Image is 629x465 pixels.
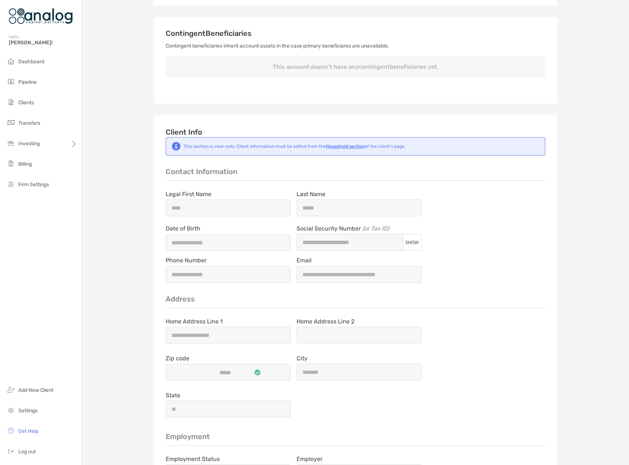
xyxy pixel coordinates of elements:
label: State [166,392,180,398]
span: Settings [18,408,38,414]
span: Date of Birth [166,225,291,232]
label: Legal First Name [166,191,211,197]
p: Address [166,295,545,308]
span: Add New Client [18,387,53,393]
img: add_new_client icon [7,385,15,394]
span: Zip code [166,355,291,362]
span: Firm Settings [18,181,49,188]
span: Contingent Beneficiaries [166,29,252,38]
img: settings icon [7,406,15,415]
img: firm-settings icon [7,180,15,188]
img: billing icon [7,159,15,168]
img: input is ready icon [255,370,260,375]
span: Email [297,257,422,264]
p: This account doesn’t have any contingent beneficiaries yet. [166,56,545,77]
label: City [297,355,308,361]
span: [PERSON_NAME]! [9,40,77,46]
span: Clients [18,100,34,106]
p: Contact Information [166,167,545,181]
img: dashboard icon [7,57,15,65]
label: Employment Status [166,456,220,462]
img: pipeline icon [7,77,15,86]
img: logout icon [7,447,15,455]
label: Home Address Line 1 [166,318,223,325]
span: Social Security Number [297,225,422,232]
img: clients icon [7,98,15,106]
span: Investing [18,140,40,147]
span: Pipeline [18,79,37,85]
label: Home Address Line 2 [297,318,354,325]
img: transfers icon [7,118,15,127]
input: Email [297,271,421,278]
span: Transfers [18,120,40,126]
span: Get Help [18,428,38,434]
img: Zoe Logo [9,3,73,29]
label: Last Name [297,191,325,197]
input: Date of Birth [166,240,290,246]
span: Phone Number [166,257,291,264]
input: Phone Number [166,271,290,278]
button: Social Security Number (or Tax ID) [403,239,421,245]
p: Contingent beneficiaries inherit account assets in the case primary beneficiares are unavailable. [166,41,545,50]
span: Log out [18,449,36,455]
label: Employer [297,456,323,462]
input: Social Security Number (or Tax ID)SHOW [297,239,403,245]
img: get-help icon [7,426,15,435]
img: investing icon [7,139,15,147]
p: Employment [166,432,545,446]
img: Notification icon [172,142,181,151]
span: Billing [18,161,32,167]
span: SHOW [405,240,419,245]
b: Household section [326,144,365,149]
span: Dashboard [18,59,44,65]
div: This section is view-only. Client information must be edited from the of the client's page. [184,144,406,149]
i: (or Tax ID) [362,225,389,232]
input: Zip codeinput is ready icon [196,370,255,376]
h5: Client Info [166,127,545,137]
